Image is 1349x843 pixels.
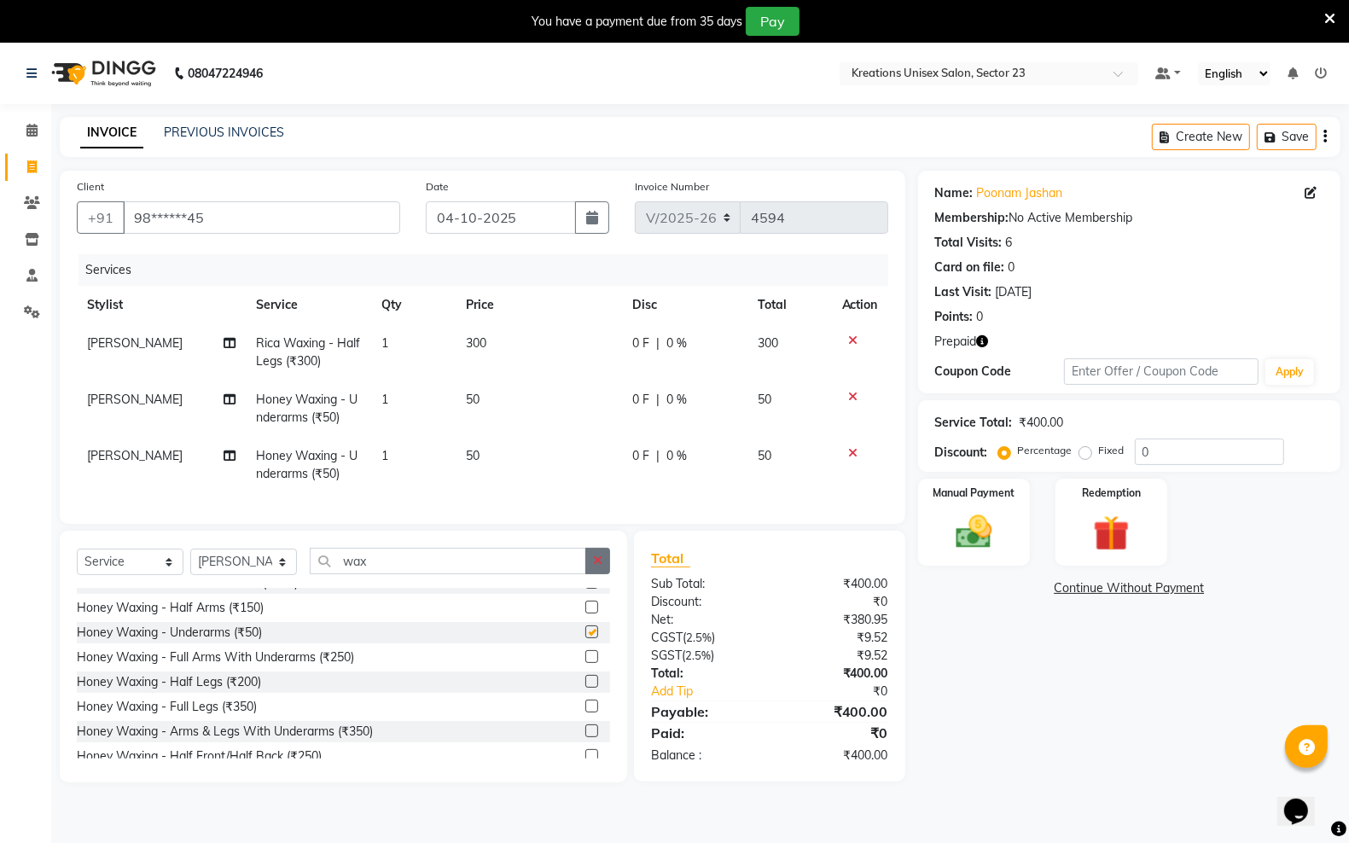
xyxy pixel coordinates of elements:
[770,647,901,665] div: ₹9.52
[1064,358,1259,385] input: Enter Offer / Coupon Code
[685,648,711,662] span: 2.5%
[651,630,683,645] span: CGST
[935,363,1065,381] div: Coupon Code
[770,611,901,629] div: ₹380.95
[651,648,682,663] span: SGST
[638,593,770,611] div: Discount:
[77,201,125,234] button: +91
[638,611,770,629] div: Net:
[758,335,778,351] span: 300
[770,723,901,743] div: ₹0
[1018,443,1073,458] label: Percentage
[935,308,974,326] div: Points:
[78,254,901,286] div: Services
[770,665,901,683] div: ₹400.00
[246,286,371,324] th: Service
[638,629,770,647] div: ( )
[935,283,992,301] div: Last Visit:
[758,448,771,463] span: 50
[638,647,770,665] div: ( )
[123,201,400,234] input: Search by Name/Mobile/Email/Code
[632,334,649,352] span: 0 F
[87,392,183,407] span: [PERSON_NAME]
[746,7,800,36] button: Pay
[164,125,284,140] a: PREVIOUS INVOICES
[666,447,687,465] span: 0 %
[770,701,901,722] div: ₹400.00
[922,579,1337,597] a: Continue Without Payment
[87,448,183,463] span: [PERSON_NAME]
[977,308,984,326] div: 0
[77,179,104,195] label: Client
[1082,485,1141,501] label: Redemption
[87,335,183,351] span: [PERSON_NAME]
[935,209,1009,227] div: Membership:
[935,184,974,202] div: Name:
[770,575,901,593] div: ₹400.00
[935,333,977,351] span: Prepaid
[77,599,264,617] div: Honey Waxing - Half Arms (₹150)
[1257,124,1317,150] button: Save
[77,723,373,741] div: Honey Waxing - Arms & Legs With Underarms (₹350)
[80,118,143,148] a: INVOICE
[656,447,660,465] span: |
[1082,511,1140,555] img: _gift.svg
[381,392,388,407] span: 1
[466,392,480,407] span: 50
[638,665,770,683] div: Total:
[466,335,486,351] span: 300
[635,179,709,195] label: Invoice Number
[935,414,1013,432] div: Service Total:
[77,624,262,642] div: Honey Waxing - Underarms (₹50)
[651,549,690,567] span: Total
[638,747,770,765] div: Balance :
[632,391,649,409] span: 0 F
[456,286,622,324] th: Price
[933,485,1015,501] label: Manual Payment
[666,391,687,409] span: 0 %
[1009,259,1015,276] div: 0
[792,683,901,701] div: ₹0
[656,334,660,352] span: |
[77,673,261,691] div: Honey Waxing - Half Legs (₹200)
[686,631,712,644] span: 2.5%
[638,683,791,701] a: Add Tip
[935,234,1003,252] div: Total Visits:
[632,447,649,465] span: 0 F
[638,575,770,593] div: Sub Total:
[466,448,480,463] span: 50
[188,49,263,97] b: 08047224946
[310,548,586,574] input: Search or Scan
[935,259,1005,276] div: Card on file:
[758,392,771,407] span: 50
[77,648,354,666] div: Honey Waxing - Full Arms With Underarms (₹250)
[371,286,455,324] th: Qty
[935,444,988,462] div: Discount:
[532,13,742,31] div: You have a payment due from 35 days
[666,334,687,352] span: 0 %
[256,335,360,369] span: Rica Waxing - Half Legs (₹300)
[381,335,388,351] span: 1
[622,286,747,324] th: Disc
[935,209,1323,227] div: No Active Membership
[638,723,770,743] div: Paid:
[945,511,1003,553] img: _cash.svg
[1099,443,1125,458] label: Fixed
[770,747,901,765] div: ₹400.00
[426,179,449,195] label: Date
[77,286,246,324] th: Stylist
[256,392,358,425] span: Honey Waxing - Underarms (₹50)
[747,286,832,324] th: Total
[77,698,257,716] div: Honey Waxing - Full Legs (₹350)
[770,629,901,647] div: ₹9.52
[1277,775,1332,826] iframe: chat widget
[1020,414,1064,432] div: ₹400.00
[638,701,770,722] div: Payable:
[977,184,1063,202] a: Poonam Jashan
[996,283,1032,301] div: [DATE]
[656,391,660,409] span: |
[832,286,888,324] th: Action
[44,49,160,97] img: logo
[770,593,901,611] div: ₹0
[1006,234,1013,252] div: 6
